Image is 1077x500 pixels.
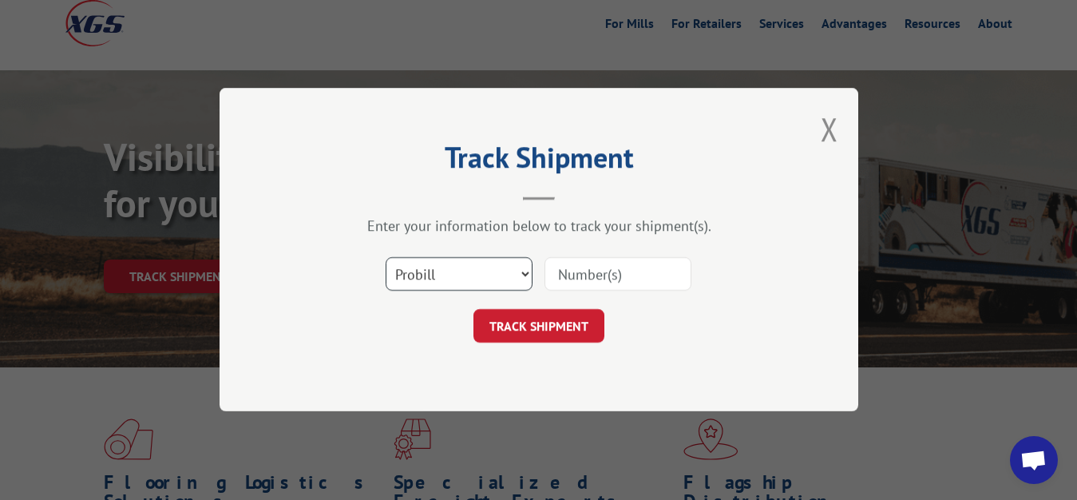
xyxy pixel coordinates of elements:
button: TRACK SHIPMENT [473,310,604,343]
div: Open chat [1010,436,1058,484]
input: Number(s) [544,258,691,292]
div: Enter your information below to track your shipment(s). [299,217,778,236]
h2: Track Shipment [299,146,778,177]
button: Close modal [821,108,838,150]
